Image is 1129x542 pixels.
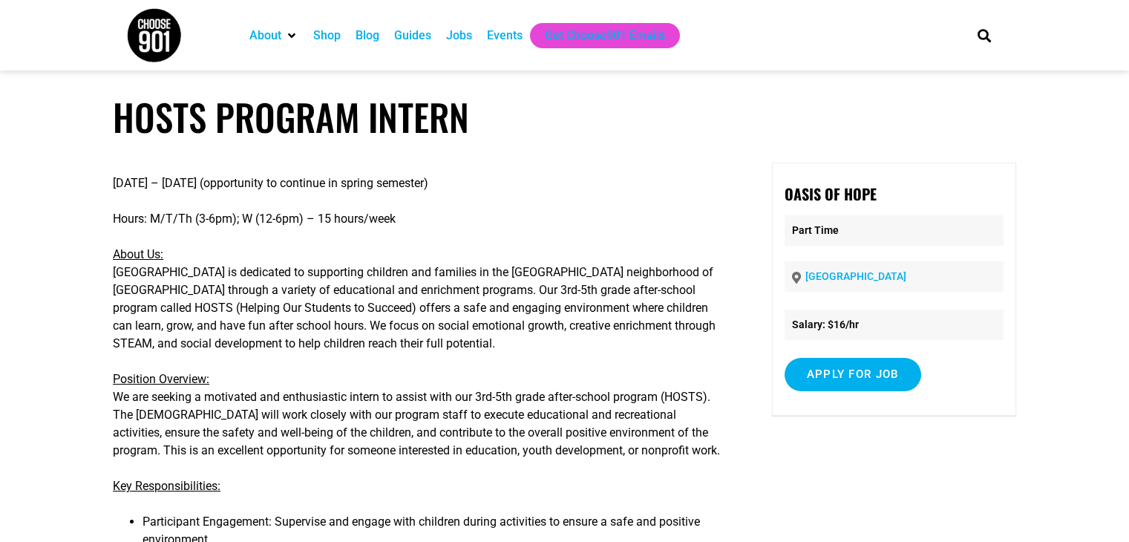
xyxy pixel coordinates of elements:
a: Get Choose901 Emails [545,27,665,45]
p: Part Time [785,215,1004,246]
a: [GEOGRAPHIC_DATA] [805,270,906,282]
a: Events [487,27,523,45]
input: Apply for job [785,358,921,391]
a: About [249,27,281,45]
a: Shop [313,27,341,45]
p: [GEOGRAPHIC_DATA] is dedicated to supporting children and families in the [GEOGRAPHIC_DATA] neigh... [113,246,727,353]
span: Position Overview: [113,372,209,386]
p: [DATE] – [DATE] (opportunity to continue in spring semester) [113,174,727,192]
a: Blog [356,27,379,45]
li: Salary: $16/hr [785,310,1004,340]
strong: Oasis of Hope [785,183,877,205]
span: About Us: [113,247,163,261]
a: Jobs [446,27,472,45]
div: Search [972,23,996,48]
span: Key Responsibilities: [113,479,220,493]
p: Hours: M/T/Th (3-6pm); W (12-6pm) – 15 hours/week [113,210,727,228]
h1: HOSTS Program Intern [113,95,1016,139]
div: About [242,23,306,48]
a: Guides [394,27,431,45]
nav: Main nav [242,23,952,48]
p: We are seeking a motivated and enthusiastic intern to assist with our 3rd-5th grade after-school ... [113,370,727,460]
